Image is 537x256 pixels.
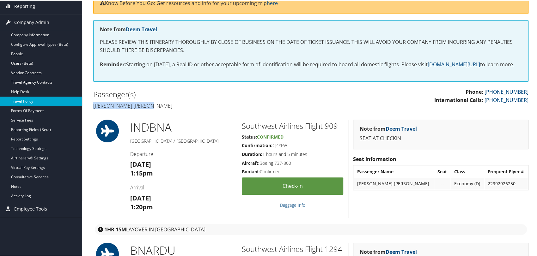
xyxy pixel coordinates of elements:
strong: Reminder: [100,60,126,67]
strong: 1:20pm [130,202,153,211]
strong: Phone: [466,88,483,95]
strong: Status: [242,133,257,139]
h5: 1 hours and 5 minutes [242,151,343,157]
strong: Duration: [242,151,262,157]
a: Deem Travel [386,248,417,255]
td: Economy (D) [451,177,484,189]
td: 22992926250 [485,177,528,189]
span: Confirmed [257,133,284,139]
strong: 1HR 15M [104,225,126,232]
a: Deem Travel [126,25,157,32]
h2: Southwest Airlines Flight 1294 [242,243,343,254]
h4: Arrival [130,183,232,190]
div: -- [437,180,447,186]
strong: [DATE] [130,193,151,202]
h4: [PERSON_NAME] [PERSON_NAME] [93,102,306,109]
h5: [GEOGRAPHIC_DATA] / [GEOGRAPHIC_DATA] [130,137,232,144]
h2: Southwest Airlines Flight 909 [242,120,343,131]
th: Class [451,165,484,177]
td: [PERSON_NAME] [PERSON_NAME] [354,177,434,189]
h2: Passenger(s) [93,88,306,99]
strong: Confirmation: [242,142,272,148]
th: Seat [434,165,450,177]
strong: Note from [360,125,417,132]
a: [PHONE_NUMBER] [485,88,528,95]
h5: Boeing 737-800 [242,159,343,166]
strong: International Calls: [434,96,483,103]
p: Starting on [DATE], a Real ID or other acceptable form of identification will be required to boar... [100,60,522,68]
strong: Note from [360,248,417,255]
a: Deem Travel [386,125,417,132]
th: Passenger Name [354,165,434,177]
span: Company Admin [14,14,49,30]
span: Employee Tools [14,200,47,216]
h5: CJ4YFW [242,142,343,148]
a: Check-in [242,177,343,194]
strong: Aircraft: [242,159,259,165]
h1: IND BNA [130,119,232,135]
p: PLEASE REVIEW THIS ITINERARY THOROUGHLY BY CLOSE OF BUSINESS ON THE DATE OF TICKET ISSUANCE. THIS... [100,38,522,54]
p: SEAT AT CHECKIN [360,134,522,142]
strong: Booked: [242,168,260,174]
strong: Seat Information [353,155,396,162]
div: layover in [GEOGRAPHIC_DATA] [95,223,527,234]
h5: Confirmed [242,168,343,174]
a: Baggage Info [280,201,305,207]
strong: 1:15pm [130,168,153,177]
strong: [DATE] [130,159,151,168]
strong: Note from [100,25,157,32]
a: [PHONE_NUMBER] [485,96,528,103]
th: Frequent Flyer # [485,165,528,177]
h4: Departure [130,150,232,157]
a: [DOMAIN_NAME][URL] [428,60,480,67]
